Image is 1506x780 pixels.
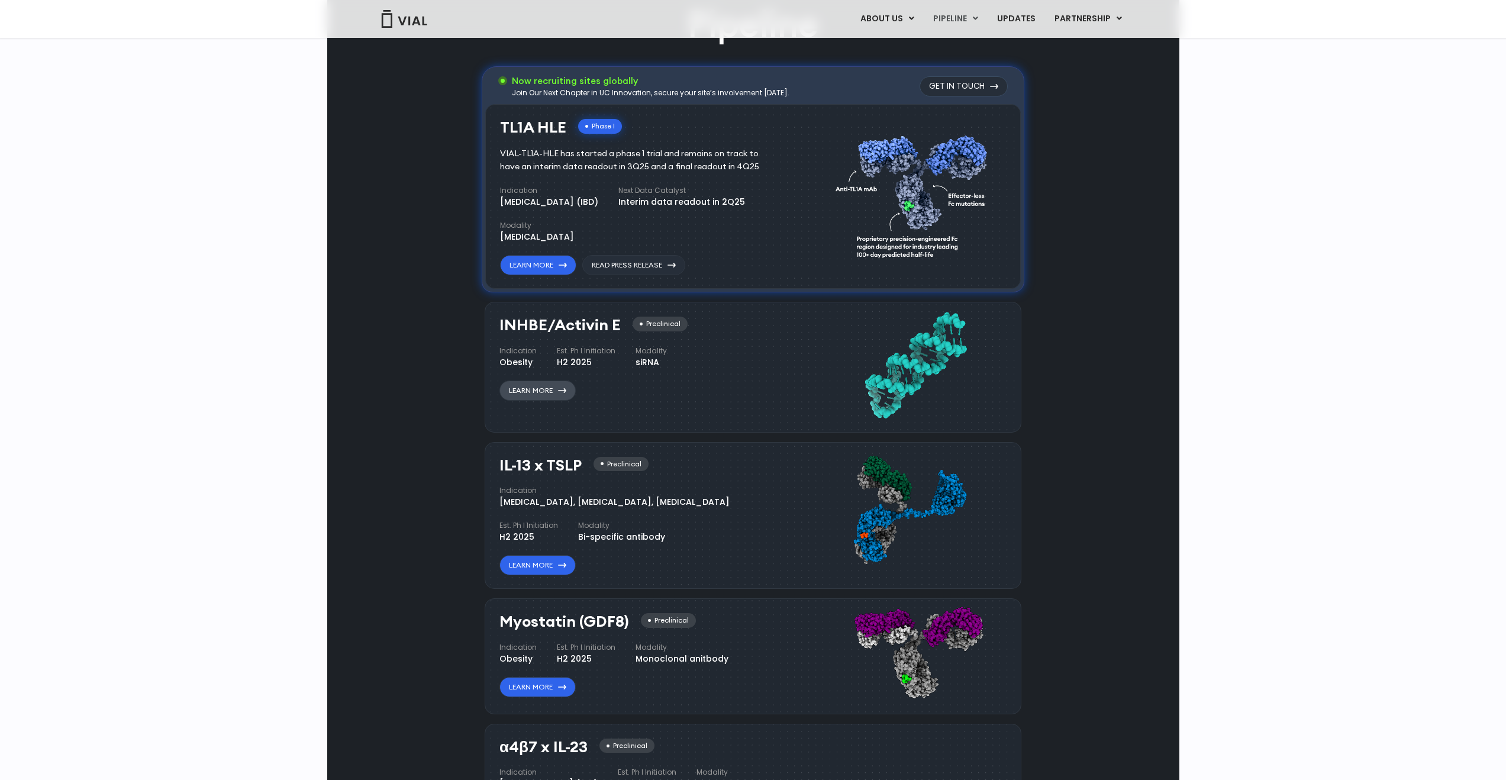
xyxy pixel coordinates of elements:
a: Read Press Release [582,255,685,275]
div: [MEDICAL_DATA] [500,231,574,243]
h4: Modality [500,220,574,231]
div: VIAL-TL1A-HLE has started a phase 1 trial and remains on track to have an interim data readout in... [500,147,776,173]
img: TL1A antibody diagram. [836,113,994,276]
h4: Modality [696,767,783,778]
h3: Now recruiting sites globally [512,75,789,88]
h4: Est. Ph I Initiation [618,767,676,778]
h4: Modality [578,520,665,531]
a: Learn More [499,677,576,697]
a: UPDATES [988,9,1044,29]
div: Preclinical [594,457,649,472]
div: [MEDICAL_DATA], [MEDICAL_DATA], [MEDICAL_DATA] [499,496,730,508]
div: Interim data readout in 2Q25 [618,196,745,208]
div: Obesity [499,356,537,369]
a: PARTNERSHIPMenu Toggle [1045,9,1131,29]
h3: α4β7 x IL-23 [499,739,588,756]
h4: Next Data Catalyst [618,185,745,196]
img: Vial Logo [380,10,428,28]
div: Preclinical [633,317,688,331]
div: Phase I [578,119,622,134]
div: Preclinical [599,739,654,753]
div: Bi-specific antibody [578,531,665,543]
a: PIPELINEMenu Toggle [924,9,987,29]
a: Get in touch [920,76,1008,96]
div: Obesity [499,653,537,665]
a: ABOUT USMenu Toggle [851,9,923,29]
a: Learn More [499,381,576,401]
h4: Indication [499,767,598,778]
div: [MEDICAL_DATA] (IBD) [500,196,598,208]
div: siRNA [636,356,667,369]
div: Preclinical [641,613,696,628]
div: Join Our Next Chapter in UC Innovation, secure your site’s involvement [DATE]. [512,88,789,98]
a: Learn More [499,555,576,575]
div: H2 2025 [557,356,615,369]
h3: Myostatin (GDF8) [499,613,629,630]
a: Learn More [500,255,576,275]
div: H2 2025 [499,531,558,543]
h4: Modality [636,642,728,653]
h4: Modality [636,346,667,356]
h3: INHBE/Activin E [499,317,621,334]
h4: Indication [500,185,598,196]
div: H2 2025 [557,653,615,665]
div: Monoclonal anitbody [636,653,728,665]
h3: IL-13 x TSLP [499,457,582,474]
h4: Indication [499,642,537,653]
h3: TL1A HLE [500,119,566,136]
h4: Est. Ph I Initiation [557,642,615,653]
h4: Est. Ph I Initiation [557,346,615,356]
h4: Est. Ph I Initiation [499,520,558,531]
h4: Indication [499,485,730,496]
h4: Indication [499,346,537,356]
